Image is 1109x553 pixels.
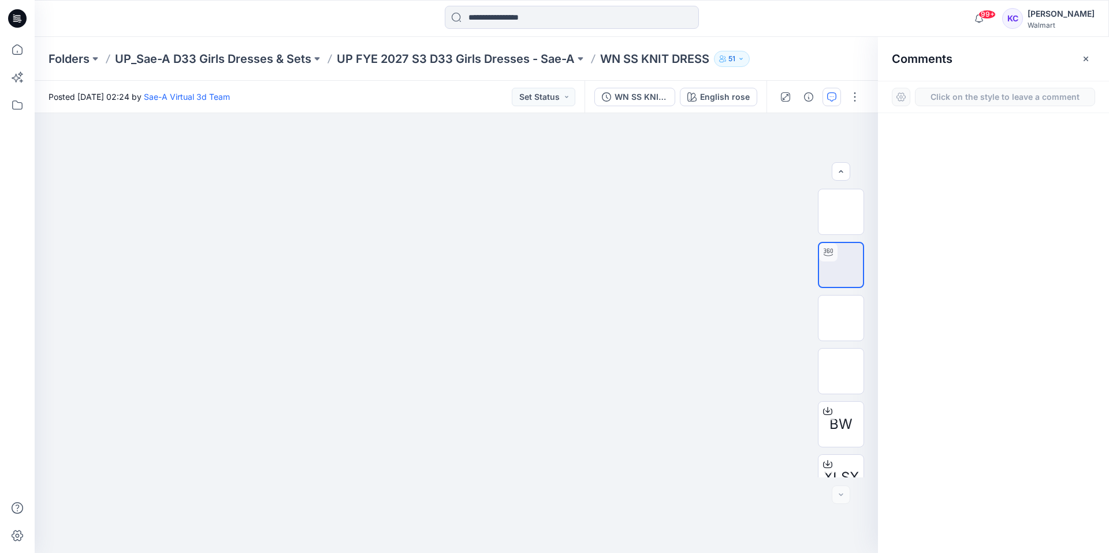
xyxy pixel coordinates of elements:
span: BW [829,414,853,435]
div: [PERSON_NAME] [1028,7,1095,21]
div: Walmart [1028,21,1095,29]
span: XLSX [824,467,859,488]
button: Details [799,88,818,106]
span: Posted [DATE] 02:24 by [49,91,230,103]
a: UP FYE 2027 S3 D33 Girls Dresses - Sae-A [337,51,575,67]
span: 99+ [978,10,996,19]
button: 51 [714,51,750,67]
div: KC [1002,8,1023,29]
h2: Comments [892,52,952,66]
a: Sae-A Virtual 3d Team [144,92,230,102]
div: WN SS KNIT DRESS _FULL COLORWAYS [615,91,668,103]
p: 51 [728,53,735,65]
button: WN SS KNIT DRESS _FULL COLORWAYS [594,88,675,106]
a: UP_Sae-A D33 Girls Dresses & Sets [115,51,311,67]
p: WN SS KNIT DRESS [600,51,709,67]
div: English rose [700,91,750,103]
button: Click on the style to leave a comment [915,88,1095,106]
button: English rose [680,88,757,106]
a: Folders [49,51,90,67]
